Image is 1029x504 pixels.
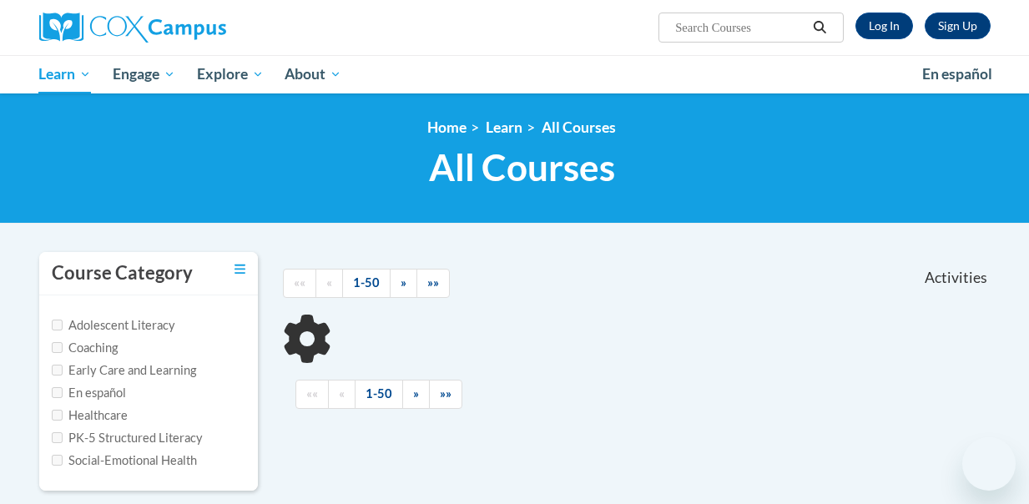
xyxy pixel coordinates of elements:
[52,361,196,380] label: Early Care and Learning
[113,64,175,84] span: Engage
[427,275,439,290] span: »»
[294,275,305,290] span: ««
[673,18,807,38] input: Search Courses
[807,18,832,38] button: Search
[52,320,63,330] input: Checkbox for Options
[355,380,403,409] a: 1-50
[401,275,406,290] span: »
[306,386,318,401] span: ««
[911,57,1003,92] a: En español
[283,269,316,298] a: Begining
[429,380,462,409] a: End
[416,269,450,298] a: End
[39,13,340,43] a: Cox Campus
[52,384,126,402] label: En español
[402,380,430,409] a: Next
[285,64,341,84] span: About
[440,386,451,401] span: »»
[52,260,193,286] h3: Course Category
[855,13,913,39] a: Log In
[295,380,329,409] a: Begining
[315,269,343,298] a: Previous
[52,455,63,466] input: Checkbox for Options
[52,339,118,357] label: Coaching
[962,437,1016,491] iframe: Button to launch messaging window
[925,13,991,39] a: Register
[28,55,103,93] a: Learn
[390,269,417,298] a: Next
[52,342,63,353] input: Checkbox for Options
[52,432,63,443] input: Checkbox for Options
[186,55,275,93] a: Explore
[328,380,356,409] a: Previous
[542,118,616,136] a: All Courses
[27,55,1003,93] div: Main menu
[52,406,128,425] label: Healthcare
[429,145,615,189] span: All Courses
[235,260,245,279] a: Toggle collapse
[39,13,226,43] img: Cox Campus
[486,118,522,136] a: Learn
[339,386,345,401] span: «
[197,64,264,84] span: Explore
[38,64,91,84] span: Learn
[102,55,186,93] a: Engage
[52,429,203,447] label: PK-5 Structured Literacy
[413,386,419,401] span: »
[922,65,992,83] span: En español
[326,275,332,290] span: «
[427,118,467,136] a: Home
[925,269,987,287] span: Activities
[342,269,391,298] a: 1-50
[52,410,63,421] input: Checkbox for Options
[52,316,175,335] label: Adolescent Literacy
[52,365,63,375] input: Checkbox for Options
[52,387,63,398] input: Checkbox for Options
[52,451,197,470] label: Social-Emotional Health
[274,55,352,93] a: About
